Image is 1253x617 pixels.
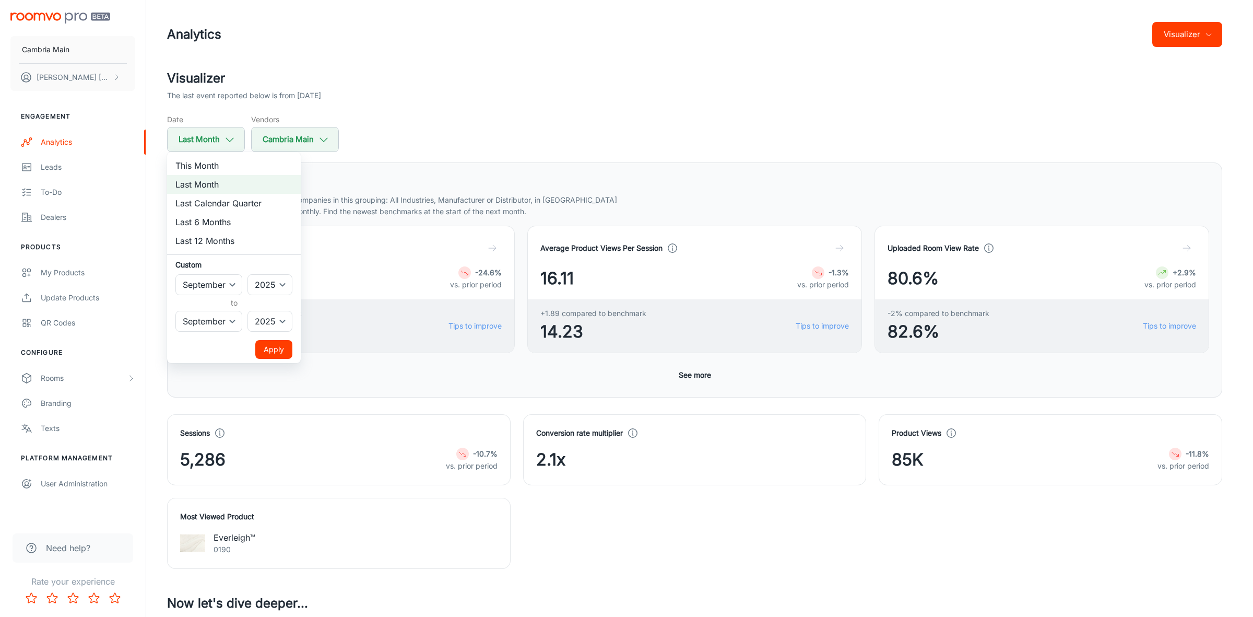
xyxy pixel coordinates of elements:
[178,297,290,309] h6: to
[167,194,301,213] li: Last Calendar Quarter
[167,175,301,194] li: Last Month
[167,156,301,175] li: This Month
[255,340,292,359] button: Apply
[167,213,301,231] li: Last 6 Months
[167,231,301,250] li: Last 12 Months
[175,259,292,270] h6: Custom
